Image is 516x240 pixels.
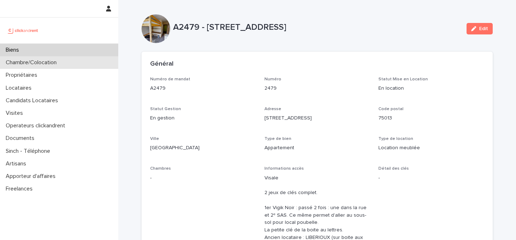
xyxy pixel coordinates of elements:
span: Edit [479,26,488,31]
span: Statut Gestion [150,107,181,111]
p: Artisans [3,160,32,167]
p: - [150,174,256,182]
p: Documents [3,135,40,142]
span: Type de bien [264,137,291,141]
h2: Général [150,60,173,68]
span: Chambres [150,166,171,171]
p: A2479 - [STREET_ADDRESS] [173,22,461,33]
p: [GEOGRAPHIC_DATA] [150,144,256,152]
p: Chambre/Colocation [3,59,62,66]
span: Adresse [264,107,281,111]
p: Sinch - Téléphone [3,148,56,155]
span: Statut Mise en Location [378,77,428,81]
p: [STREET_ADDRESS] [264,114,370,122]
p: A2479 [150,85,256,92]
p: En location [378,85,484,92]
p: Candidats Locataires [3,97,64,104]
p: Locataires [3,85,37,91]
span: Code postal [378,107,403,111]
span: Numéro de mandat [150,77,190,81]
p: Operateurs clickandrent [3,122,71,129]
p: Appartement [264,144,370,152]
p: Location meublée [378,144,484,152]
p: 2479 [264,85,370,92]
p: Freelances [3,185,38,192]
span: Informations accès [264,166,304,171]
p: 75013 [378,114,484,122]
span: Ville [150,137,159,141]
p: Visites [3,110,29,117]
span: Type de location [378,137,413,141]
span: Numéro [264,77,281,81]
span: Détail des clés [378,166,409,171]
img: UCB0brd3T0yccxBKYDjQ [6,23,40,38]
p: Propriétaires [3,72,43,79]
button: Edit [467,23,493,34]
p: En gestion [150,114,256,122]
p: Apporteur d'affaires [3,173,61,180]
p: Biens [3,47,25,53]
p: - [378,174,484,182]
